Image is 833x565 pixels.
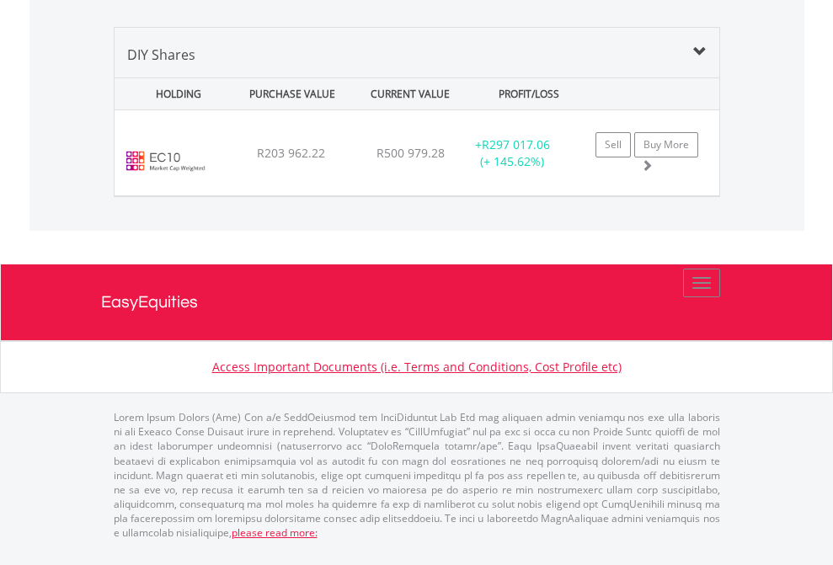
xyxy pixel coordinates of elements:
[127,45,195,64] span: DIY Shares
[114,410,720,540] p: Lorem Ipsum Dolors (Ame) Con a/e SeddOeiusmod tem InciDiduntut Lab Etd mag aliquaen admin veniamq...
[595,132,631,157] a: Sell
[212,359,622,375] a: Access Important Documents (i.e. Terms and Conditions, Cost Profile etc)
[235,78,350,109] div: PURCHASE VALUE
[353,78,467,109] div: CURRENT VALUE
[116,78,231,109] div: HOLDING
[460,136,565,170] div: + (+ 145.62%)
[232,525,318,540] a: please read more:
[257,145,325,161] span: R203 962.22
[634,132,698,157] a: Buy More
[472,78,586,109] div: PROFIT/LOSS
[376,145,445,161] span: R500 979.28
[101,264,733,340] a: EasyEquities
[123,131,208,191] img: EC10.EC.EC10.png
[482,136,550,152] span: R297 017.06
